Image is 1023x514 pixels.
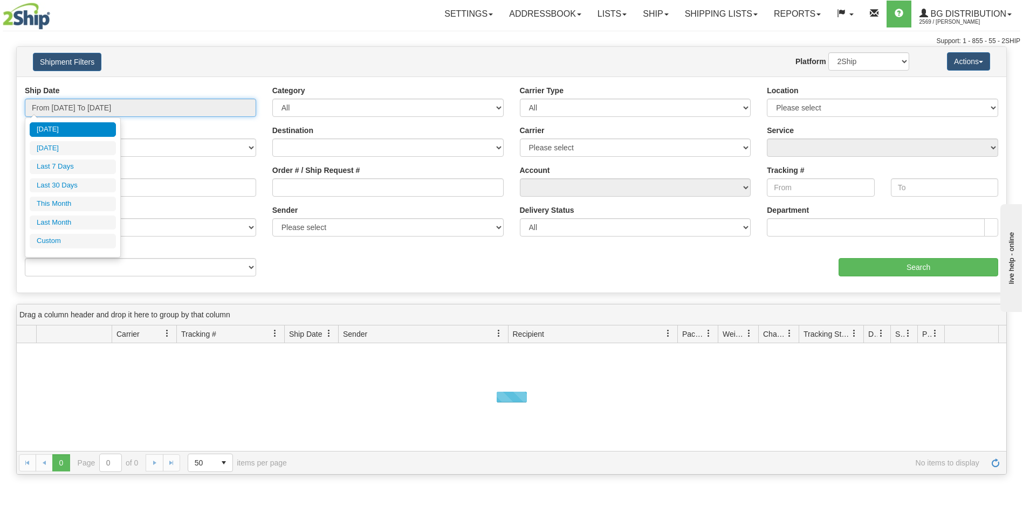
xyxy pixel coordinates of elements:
[30,216,116,230] li: Last Month
[763,329,786,339] span: Charge
[195,457,209,468] span: 50
[343,329,367,339] span: Sender
[52,454,70,471] span: Page 0
[181,329,216,339] span: Tracking #
[116,329,140,339] span: Carrier
[767,165,804,176] label: Tracking #
[922,329,931,339] span: Pickup Status
[8,9,100,17] div: live help - online
[947,52,990,71] button: Actions
[188,454,233,472] span: Page sizes drop down
[25,85,60,96] label: Ship Date
[780,324,799,343] a: Charge filter column settings
[987,454,1004,471] a: Refresh
[767,205,809,216] label: Department
[635,1,676,27] a: Ship
[926,324,944,343] a: Pickup Status filter column settings
[872,324,890,343] a: Delivery Status filter column settings
[895,329,904,339] span: Shipment Issues
[272,125,313,136] label: Destination
[589,1,635,27] a: Lists
[682,329,705,339] span: Packages
[78,454,139,472] span: Page of 0
[520,85,564,96] label: Carrier Type
[766,1,829,27] a: Reports
[899,324,917,343] a: Shipment Issues filter column settings
[520,165,550,176] label: Account
[839,258,998,276] input: Search
[30,159,116,174] li: Last 7 Days
[3,3,50,30] img: logo2569.jpg
[215,454,232,471] span: select
[30,141,116,156] li: [DATE]
[699,324,718,343] a: Packages filter column settings
[490,324,508,343] a: Sender filter column settings
[677,1,766,27] a: Shipping lists
[320,324,338,343] a: Ship Date filter column settings
[767,85,798,96] label: Location
[188,454,287,472] span: items per page
[30,197,116,211] li: This Month
[302,459,979,467] span: No items to display
[928,9,1006,18] span: BG Distribution
[659,324,677,343] a: Recipient filter column settings
[723,329,745,339] span: Weight
[30,178,116,193] li: Last 30 Days
[272,165,360,176] label: Order # / Ship Request #
[919,17,1000,27] span: 2569 / [PERSON_NAME]
[289,329,322,339] span: Ship Date
[30,122,116,137] li: [DATE]
[266,324,284,343] a: Tracking # filter column settings
[30,234,116,248] li: Custom
[513,329,544,339] span: Recipient
[767,125,794,136] label: Service
[3,37,1020,46] div: Support: 1 - 855 - 55 - 2SHIP
[795,56,826,67] label: Platform
[998,202,1022,312] iframe: chat widget
[272,205,298,216] label: Sender
[436,1,501,27] a: Settings
[891,178,998,197] input: To
[767,178,874,197] input: From
[17,304,1006,325] div: grid grouping header
[911,1,1020,27] a: BG Distribution 2569 / [PERSON_NAME]
[158,324,176,343] a: Carrier filter column settings
[520,205,574,216] label: Delivery Status
[845,324,863,343] a: Tracking Status filter column settings
[520,125,545,136] label: Carrier
[33,53,101,71] button: Shipment Filters
[740,324,758,343] a: Weight filter column settings
[868,329,877,339] span: Delivery Status
[501,1,589,27] a: Addressbook
[804,329,850,339] span: Tracking Status
[272,85,305,96] label: Category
